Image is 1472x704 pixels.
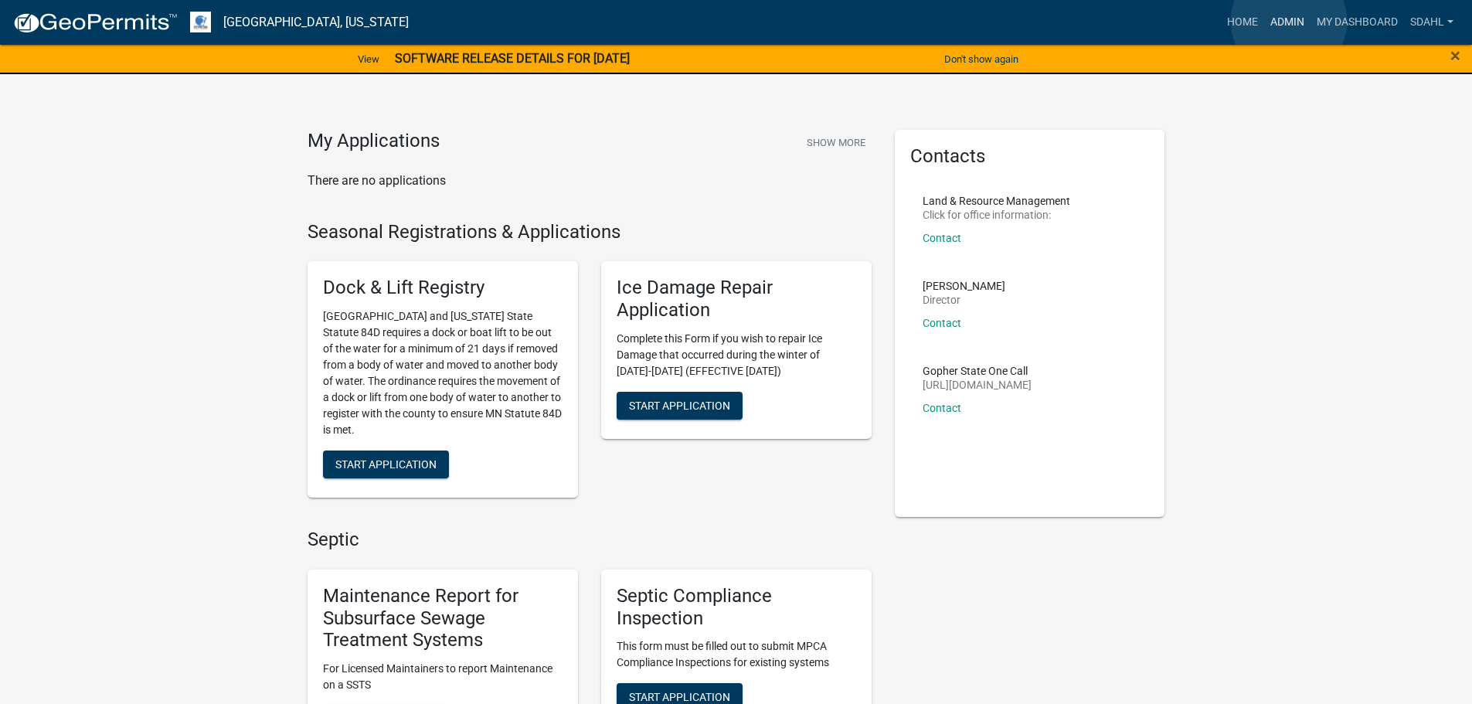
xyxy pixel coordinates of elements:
span: Start Application [629,691,730,703]
h5: Ice Damage Repair Application [617,277,856,321]
p: Director [923,294,1005,305]
h4: Septic [308,529,872,551]
h5: Contacts [910,145,1150,168]
a: sdahl [1404,8,1460,37]
p: Gopher State One Call [923,366,1032,376]
h4: Seasonal Registrations & Applications [308,221,872,243]
a: View [352,46,386,72]
p: [PERSON_NAME] [923,281,1005,291]
p: [URL][DOMAIN_NAME] [923,379,1032,390]
button: Start Application [617,392,743,420]
a: [GEOGRAPHIC_DATA], [US_STATE] [223,9,409,36]
span: Start Application [629,399,730,411]
button: Close [1450,46,1460,65]
img: Otter Tail County, Minnesota [190,12,211,32]
a: Home [1221,8,1264,37]
a: Contact [923,317,961,329]
p: Complete this Form if you wish to repair Ice Damage that occurred during the winter of [DATE]-[DA... [617,331,856,379]
h5: Maintenance Report for Subsurface Sewage Treatment Systems [323,585,563,651]
p: For Licensed Maintainers to report Maintenance on a SSTS [323,661,563,693]
span: Start Application [335,458,437,471]
a: Contact [923,232,961,244]
h5: Septic Compliance Inspection [617,585,856,630]
button: Don't show again [938,46,1025,72]
h4: My Applications [308,130,440,153]
p: This form must be filled out to submit MPCA Compliance Inspections for existing systems [617,638,856,671]
a: My Dashboard [1311,8,1404,37]
strong: SOFTWARE RELEASE DETAILS FOR [DATE] [395,51,630,66]
a: Contact [923,402,961,414]
span: × [1450,45,1460,66]
button: Show More [801,130,872,155]
button: Start Application [323,451,449,478]
p: Land & Resource Management [923,196,1070,206]
a: Admin [1264,8,1311,37]
p: There are no applications [308,172,872,190]
h5: Dock & Lift Registry [323,277,563,299]
p: Click for office information: [923,209,1070,220]
p: [GEOGRAPHIC_DATA] and [US_STATE] State Statute 84D requires a dock or boat lift to be out of the ... [323,308,563,438]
